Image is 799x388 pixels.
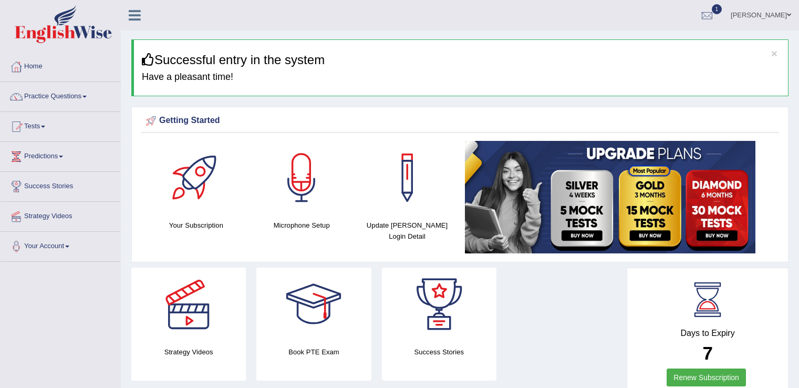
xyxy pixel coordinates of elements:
h4: Have a pleasant time! [142,72,780,83]
a: Success Stories [1,172,120,198]
h4: Days to Expiry [639,329,776,338]
a: Practice Questions [1,82,120,108]
h4: Microphone Setup [254,220,349,231]
button: × [771,48,777,59]
h4: Update [PERSON_NAME] Login Detail [360,220,455,242]
a: Predictions [1,142,120,168]
a: Renew Subscription [667,369,746,386]
h3: Successful entry in the system [142,53,780,67]
b: 7 [702,343,712,363]
h4: Book PTE Exam [256,346,371,358]
a: Your Account [1,232,120,258]
h4: Your Subscription [149,220,244,231]
a: Tests [1,112,120,138]
div: Getting Started [143,113,776,129]
a: Home [1,52,120,78]
h4: Strategy Videos [131,346,246,358]
span: 1 [712,4,722,14]
img: small5.jpg [465,141,755,253]
a: Strategy Videos [1,202,120,228]
h4: Success Stories [382,346,496,358]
